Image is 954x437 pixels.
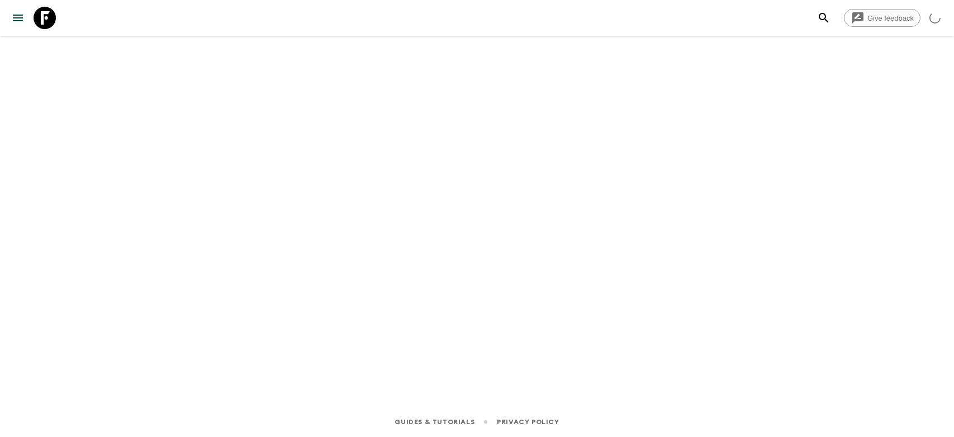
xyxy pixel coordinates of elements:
a: Give feedback [844,9,920,27]
span: Give feedback [861,14,920,22]
button: search adventures [813,7,835,29]
a: Guides & Tutorials [395,416,474,428]
a: Privacy Policy [497,416,559,428]
button: menu [7,7,29,29]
